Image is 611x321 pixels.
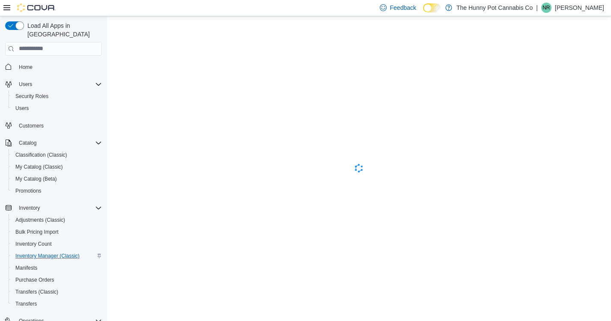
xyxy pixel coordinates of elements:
[12,186,45,196] a: Promotions
[15,79,102,89] span: Users
[15,163,63,170] span: My Catalog (Classic)
[12,299,102,309] span: Transfers
[15,79,36,89] button: Users
[12,239,55,249] a: Inventory Count
[17,3,56,12] img: Cova
[15,253,80,259] span: Inventory Manager (Classic)
[19,81,32,88] span: Users
[15,288,58,295] span: Transfers (Classic)
[15,120,102,131] span: Customers
[2,61,105,73] button: Home
[12,299,40,309] a: Transfers
[12,174,60,184] a: My Catalog (Beta)
[2,202,105,214] button: Inventory
[15,300,37,307] span: Transfers
[12,275,58,285] a: Purchase Orders
[9,286,105,298] button: Transfers (Classic)
[2,137,105,149] button: Catalog
[15,138,102,148] span: Catalog
[12,263,102,273] span: Manifests
[456,3,533,13] p: The Hunny Pot Cannabis Co
[15,241,52,247] span: Inventory Count
[12,103,102,113] span: Users
[12,186,102,196] span: Promotions
[12,215,102,225] span: Adjustments (Classic)
[15,203,43,213] button: Inventory
[390,3,416,12] span: Feedback
[12,162,66,172] a: My Catalog (Classic)
[15,175,57,182] span: My Catalog (Beta)
[12,150,71,160] a: Classification (Classic)
[19,205,40,211] span: Inventory
[12,251,83,261] a: Inventory Manager (Classic)
[15,265,37,271] span: Manifests
[15,105,29,112] span: Users
[12,150,102,160] span: Classification (Classic)
[9,262,105,274] button: Manifests
[9,274,105,286] button: Purchase Orders
[9,214,105,226] button: Adjustments (Classic)
[15,62,102,72] span: Home
[541,3,551,13] div: Nolan Ryan
[12,227,62,237] a: Bulk Pricing Import
[12,287,102,297] span: Transfers (Classic)
[15,138,40,148] button: Catalog
[2,119,105,132] button: Customers
[9,149,105,161] button: Classification (Classic)
[9,161,105,173] button: My Catalog (Classic)
[15,93,48,100] span: Security Roles
[12,91,52,101] a: Security Roles
[9,173,105,185] button: My Catalog (Beta)
[15,187,42,194] span: Promotions
[2,78,105,90] button: Users
[555,3,604,13] p: [PERSON_NAME]
[19,64,33,71] span: Home
[536,3,538,13] p: |
[15,203,102,213] span: Inventory
[9,250,105,262] button: Inventory Manager (Classic)
[19,140,36,146] span: Catalog
[9,90,105,102] button: Security Roles
[15,121,47,131] a: Customers
[12,215,69,225] a: Adjustments (Classic)
[9,185,105,197] button: Promotions
[15,229,59,235] span: Bulk Pricing Import
[12,251,102,261] span: Inventory Manager (Classic)
[12,162,102,172] span: My Catalog (Classic)
[15,217,65,223] span: Adjustments (Classic)
[15,276,54,283] span: Purchase Orders
[9,226,105,238] button: Bulk Pricing Import
[15,152,67,158] span: Classification (Classic)
[12,287,62,297] a: Transfers (Classic)
[12,174,102,184] span: My Catalog (Beta)
[24,21,102,39] span: Load All Apps in [GEOGRAPHIC_DATA]
[9,102,105,114] button: Users
[9,298,105,310] button: Transfers
[12,239,102,249] span: Inventory Count
[12,227,102,237] span: Bulk Pricing Import
[423,3,441,12] input: Dark Mode
[9,238,105,250] button: Inventory Count
[15,62,36,72] a: Home
[12,103,32,113] a: Users
[423,12,423,13] span: Dark Mode
[12,91,102,101] span: Security Roles
[12,275,102,285] span: Purchase Orders
[12,263,41,273] a: Manifests
[542,3,550,13] span: NR
[19,122,44,129] span: Customers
